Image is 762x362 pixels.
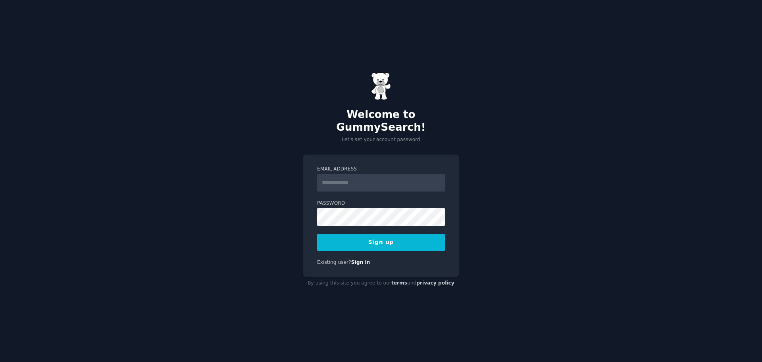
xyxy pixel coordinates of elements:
[317,259,351,265] span: Existing user?
[371,72,391,100] img: Gummy Bear
[416,280,454,286] a: privacy policy
[303,277,459,290] div: By using this site you agree to our and
[391,280,407,286] a: terms
[303,108,459,134] h2: Welcome to GummySearch!
[317,166,445,173] label: Email Address
[317,234,445,251] button: Sign up
[317,200,445,207] label: Password
[351,259,370,265] a: Sign in
[303,136,459,143] p: Let's set your account password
